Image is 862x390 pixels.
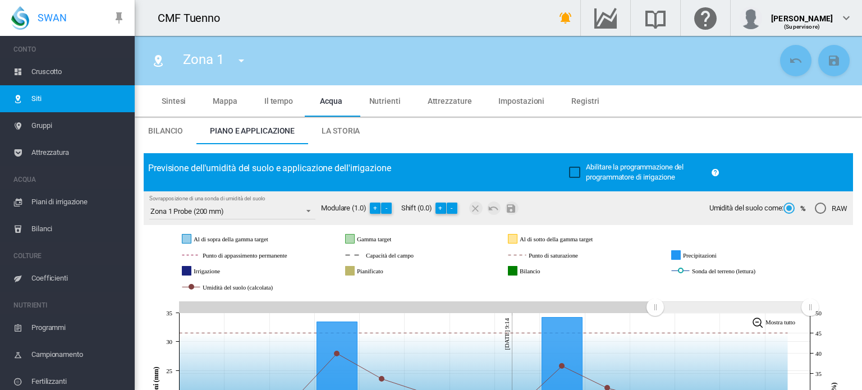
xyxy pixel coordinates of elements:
[148,126,183,135] span: Bilancio
[815,203,847,214] md-radio-button: RAW
[369,97,401,105] span: Nutrienti
[505,201,519,215] button: Save Changes
[672,250,754,261] g: Precipitazioni
[800,297,820,317] g: Zoom chart using cursor arrows
[152,54,165,67] md-icon: icon-map-marker-radius
[498,97,544,105] span: Impostazioni
[780,45,811,76] button: Annullamento delle modifiche
[655,301,810,313] rect: Zoom chart using cursor arrows
[320,97,342,105] span: Acqua
[569,162,707,182] md-checkbox: Abilitare la programmazione del programmatore di irrigazione
[162,97,186,105] span: Sintesi
[31,112,126,139] span: Gruppi
[783,203,806,214] md-radio-button: %
[210,126,295,135] span: Piano e applicazione
[672,266,805,277] g: Sonda del terreno (lettura)
[13,296,126,314] span: NUTRIENTI
[784,24,820,30] span: (Supervisore)
[503,318,510,350] tspan: [DATE] 9:14
[840,11,853,25] md-icon: icon-chevron-down
[487,201,501,215] md-icon: icon-undo
[815,329,822,336] tspan: 45
[321,201,401,215] div: Modulare (1.0)
[166,338,172,345] tspan: 30
[11,6,29,30] img: SWAN-Landscape-Logo-Colour-drop.png
[379,377,384,381] circle: Umidità del suolo (calcolata) Fri 29 Aug, 2025 33.6
[815,309,822,316] tspan: 50
[182,234,320,245] g: Al di sopra della gamma target
[571,97,599,105] span: Registri
[560,364,564,368] circle: Umidità del suolo (calcolata) Tue 02 Sep, 2025 36.8
[771,8,833,20] div: [PERSON_NAME]
[381,203,392,214] button: -
[166,367,172,374] tspan: 25
[322,126,360,135] span: La storia
[508,234,644,245] g: Al di sotto della gamma target
[789,54,803,67] md-icon: icon-undo
[182,282,321,293] g: Umidità del suolo (calcolata)
[586,163,684,181] span: Abilitare la programmazione del programmatore di irrigazione
[645,297,665,317] g: Zoom chart using cursor arrows
[346,250,457,261] g: Capacità del campo
[815,370,822,377] tspan: 35
[13,171,126,189] span: ACQUA
[183,52,223,67] span: Zona 1
[818,45,850,76] button: Salva le modifiche
[508,266,575,277] g: Bilancio
[401,201,467,215] div: Shift (0.0)
[428,97,472,105] span: Attrezzature
[150,207,224,215] div: Zona 1 Probe (200 mm)
[235,54,248,67] md-icon: icon-menu-down
[334,351,339,356] circle: Umidità del suolo (calcolata) Thu 28 Aug, 2025 39.9
[346,266,419,277] g: Pianificato
[147,49,169,72] button: Fare clic per andare all'elenco dei siti
[605,386,609,390] circle: Umidità del suolo (calcolata) Wed 03 Sep, 2025 31.3
[469,201,483,215] button: Rimuovere
[13,247,126,265] span: COLTURE
[554,7,577,29] button: icon-bell-ring
[740,7,762,29] img: profile.jpg
[31,314,126,341] span: Programmi
[765,319,795,325] tspan: Mostra tutto
[827,54,841,67] md-icon: icon-content-save
[469,201,483,215] md-icon: icon-close
[182,250,342,261] g: Punto di appassimento permanente
[182,266,258,277] g: Irrigazione
[264,97,293,105] span: Il tempo
[346,234,433,245] g: Gamma target
[815,350,822,356] tspan: 40
[692,11,719,25] md-icon: Fare clic qui per ottenere assistenza
[435,203,447,214] button: +
[370,203,381,214] button: +
[213,97,237,105] span: Mappa
[230,49,253,72] button: icon-menu-down
[148,163,391,173] span: Previsione dell'umidità del suolo e applicazione dell'irrigazione
[642,11,669,25] md-icon: Ricerca nella base di conoscenze
[38,11,67,25] span: SWAN
[31,189,126,215] span: Piani di irrigazione
[487,201,501,215] button: Annullamento delle modifiche
[559,11,572,25] md-icon: icon-bell-ring
[31,58,126,85] span: Cruscotto
[31,85,126,112] span: Siti
[31,139,126,166] span: Attrezzatura
[31,341,126,368] span: Campionamento
[149,203,315,219] md-select: Sovrapposizione di una sonda di umidità del suolo: Zona 1 Probe (200 mm)
[31,265,126,292] span: Coefficienti
[709,203,784,213] span: Umidità del suolo come:
[158,10,230,26] div: CMF Tuenno
[508,250,622,261] g: Punto di saturazione
[31,215,126,242] span: Bilanci
[13,40,126,58] span: CONTO
[112,11,126,25] md-icon: icon-pin
[166,309,172,316] tspan: 35
[592,11,619,25] md-icon: Vai all'hub dei dati
[447,203,458,214] button: -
